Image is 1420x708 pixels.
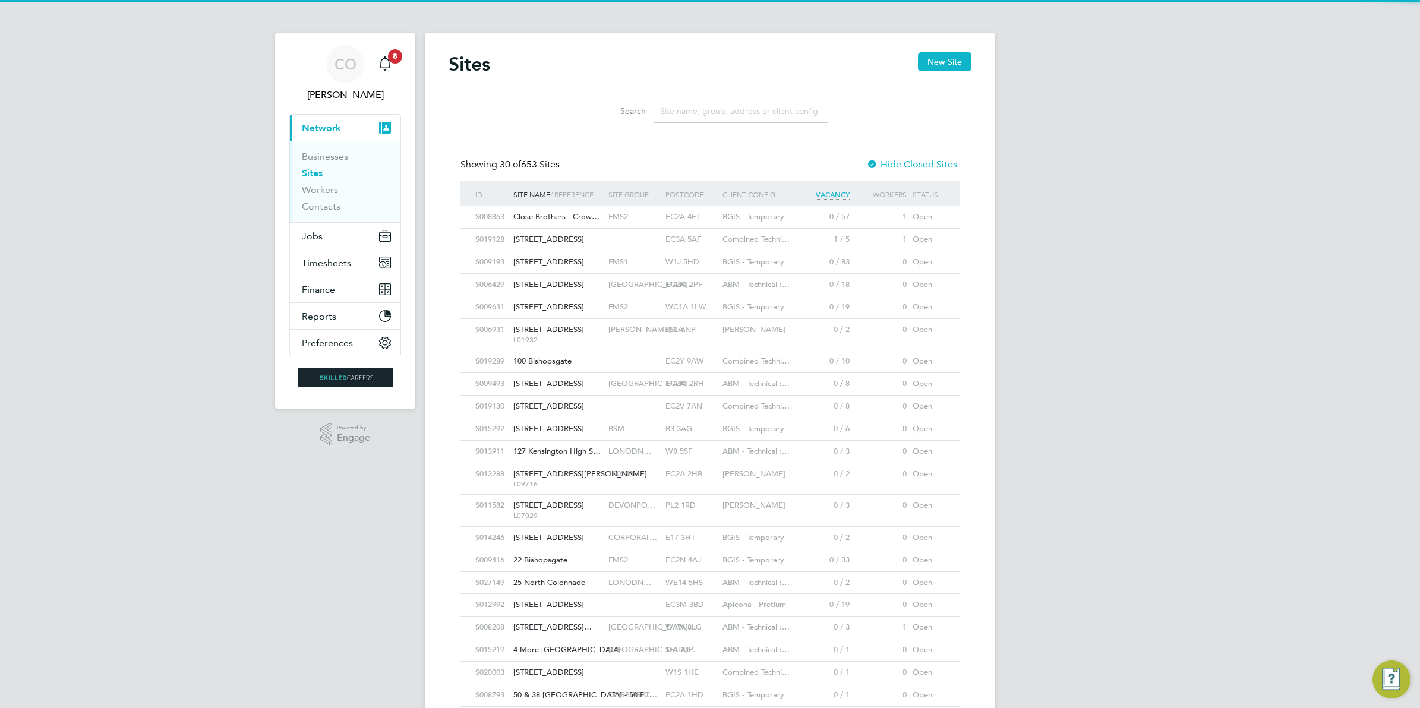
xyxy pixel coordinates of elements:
[722,401,790,411] span: Combined Techni…
[472,395,948,405] a: S019130[STREET_ADDRESS] EC2V 7ANCombined Techni…0 / 80Open
[910,319,948,341] div: Open
[853,662,910,684] div: 0
[910,495,948,517] div: Open
[722,378,790,388] span: ABM - Technical :…
[337,433,370,443] span: Engage
[513,335,602,344] span: L01932
[722,690,784,700] span: BGIS - Temporary
[290,276,400,302] button: Finance
[910,418,948,440] div: Open
[513,667,584,677] span: [STREET_ADDRESS]
[472,549,510,571] div: S009416
[910,396,948,418] div: Open
[513,532,584,542] span: [STREET_ADDRESS]
[500,159,521,170] span: 30 of
[472,593,948,603] a: S012992[STREET_ADDRESS] EC3M 3BDApleona - Pretium0 / 190Open
[722,234,790,244] span: Combined Techni…
[608,622,696,632] span: [GEOGRAPHIC_DATA]…
[662,274,720,296] div: EC2M 2PF
[662,373,720,395] div: EC2M 2RH
[608,644,696,655] span: [GEOGRAPHIC_DATA]…
[796,418,853,440] div: 0 / 6
[335,56,356,72] span: CO
[608,532,657,542] span: CORPORAT…
[513,234,584,244] span: [STREET_ADDRESS]
[472,594,510,616] div: S012992
[910,594,948,616] div: Open
[722,302,784,312] span: BGIS - Temporary
[592,106,646,116] label: Search
[910,463,948,485] div: Open
[472,229,510,251] div: S019128
[853,396,910,418] div: 0
[853,251,910,273] div: 0
[608,324,691,334] span: [PERSON_NAME] LA…
[290,223,400,249] button: Jobs
[910,617,948,639] div: Open
[662,251,720,273] div: W1J 5HD
[472,571,948,581] a: S02714925 North Colonnade LONODN…WE14 5HSABM - Technical :…0 / 20Open
[513,423,584,434] span: [STREET_ADDRESS]
[910,639,948,661] div: Open
[722,469,785,479] span: [PERSON_NAME]
[796,495,853,517] div: 0 / 3
[1372,660,1410,698] button: Engage Resource Center
[608,211,628,222] span: FMS2
[910,572,948,594] div: Open
[472,418,510,440] div: S015292
[853,319,910,341] div: 0
[373,45,397,83] a: 8
[320,423,371,445] a: Powered byEngage
[510,181,605,208] div: Site Name
[910,350,948,372] div: Open
[472,527,510,549] div: S014246
[853,495,910,517] div: 0
[472,684,948,694] a: S00879350 & 38 [GEOGRAPHIC_DATA] - 50 F… CORPORAT…EC2A 1HDBGIS - Temporary0 / 10Open
[796,572,853,594] div: 0 / 2
[608,469,633,479] span: 100540
[513,257,584,267] span: [STREET_ADDRESS]
[796,684,853,706] div: 0 / 1
[513,690,652,700] span: 50 & 38 [GEOGRAPHIC_DATA] - 50 F…
[722,211,784,222] span: BGIS - Temporary
[513,279,584,289] span: [STREET_ADDRESS]
[608,446,651,456] span: LONODN…
[796,527,853,549] div: 0 / 2
[513,378,584,388] span: [STREET_ADDRESS]
[472,251,948,261] a: S009193[STREET_ADDRESS] FMS1W1J 5HDBGIS - Temporary0 / 830Open
[472,296,948,306] a: S009631[STREET_ADDRESS] FMS2WC1A 1LWBGIS - Temporary0 / 190Open
[472,662,510,684] div: S020003
[853,229,910,251] div: 1
[513,511,602,520] span: L07029
[290,330,400,356] button: Preferences
[662,296,720,318] div: WC1A 1LW
[275,33,415,409] nav: Main navigation
[816,189,850,200] span: Vacancy
[388,49,402,64] span: 8
[910,181,948,208] div: Status
[796,296,853,318] div: 0 / 19
[460,159,562,171] div: Showing
[662,662,720,684] div: W1S 1HE
[722,667,790,677] span: Combined Techni…
[289,368,401,387] a: Go to home page
[302,122,341,134] span: Network
[472,273,948,283] a: S006429[STREET_ADDRESS] [GEOGRAPHIC_DATA]…EC2M 2PFABM - Technical :…0 / 180Open
[472,617,510,639] div: S008208
[722,577,790,587] span: ABM - Technical :…
[722,356,790,366] span: Combined Techni…
[722,532,784,542] span: BGIS - Temporary
[853,181,910,208] div: Workers
[302,151,348,162] a: Businesses
[853,527,910,549] div: 0
[472,418,948,428] a: S015292[STREET_ADDRESS] BSMB3 3AGBGIS - Temporary0 / 60Open
[910,373,948,395] div: Open
[500,159,560,170] span: 653 Sites
[853,274,910,296] div: 0
[796,441,853,463] div: 0 / 3
[722,324,785,334] span: [PERSON_NAME]
[337,423,370,433] span: Powered by
[796,549,853,571] div: 0 / 33
[796,206,853,228] div: 0 / 57
[290,303,400,329] button: Reports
